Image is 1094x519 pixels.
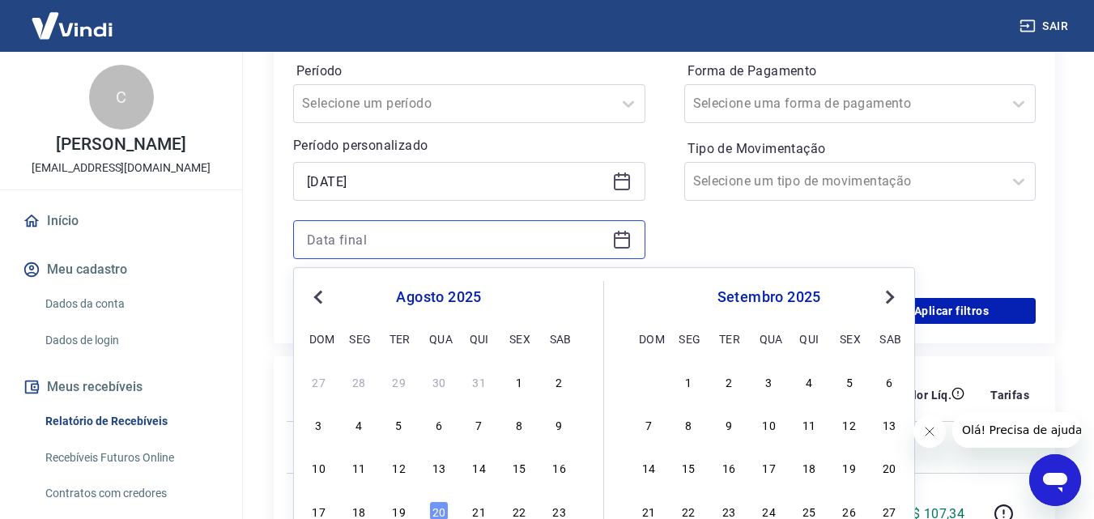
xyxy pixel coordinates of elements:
div: Choose sexta-feira, 15 de agosto de 2025 [509,457,529,477]
div: setembro 2025 [636,287,901,307]
div: Choose domingo, 3 de agosto de 2025 [309,415,329,434]
div: Choose sábado, 6 de setembro de 2025 [879,372,899,391]
div: qui [799,329,819,348]
button: Next Month [880,287,900,307]
div: Choose sexta-feira, 8 de agosto de 2025 [509,415,529,434]
div: Choose sexta-feira, 19 de setembro de 2025 [840,457,859,477]
div: Choose sexta-feira, 12 de setembro de 2025 [840,415,859,434]
div: Choose segunda-feira, 15 de setembro de 2025 [679,457,698,477]
div: Choose domingo, 7 de setembro de 2025 [639,415,658,434]
input: Data final [307,228,606,252]
button: Previous Month [309,287,328,307]
p: [EMAIL_ADDRESS][DOMAIN_NAME] [32,160,211,177]
div: qua [429,329,449,348]
div: Choose quarta-feira, 30 de julho de 2025 [429,372,449,391]
div: Choose quinta-feira, 11 de setembro de 2025 [799,415,819,434]
div: ter [389,329,409,348]
div: Choose sábado, 20 de setembro de 2025 [879,457,899,477]
button: Meu cadastro [19,252,223,287]
div: Choose terça-feira, 16 de setembro de 2025 [719,457,739,477]
iframe: Mensagem da empresa [952,412,1081,448]
a: Início [19,203,223,239]
button: Meus recebíveis [19,369,223,405]
div: Choose segunda-feira, 11 de agosto de 2025 [349,457,368,477]
a: Dados de login [39,324,223,357]
div: Choose segunda-feira, 8 de setembro de 2025 [679,415,698,434]
div: Choose segunda-feira, 4 de agosto de 2025 [349,415,368,434]
div: Choose quarta-feira, 17 de setembro de 2025 [760,457,779,477]
div: dom [639,329,658,348]
div: Choose domingo, 10 de agosto de 2025 [309,457,329,477]
div: Choose quinta-feira, 18 de setembro de 2025 [799,457,819,477]
a: Dados da conta [39,287,223,321]
div: sab [879,329,899,348]
a: Contratos com credores [39,477,223,510]
div: sex [840,329,859,348]
div: Choose sábado, 9 de agosto de 2025 [550,415,569,434]
label: Tipo de Movimentação [687,139,1033,159]
div: Choose sábado, 2 de agosto de 2025 [550,372,569,391]
label: Período [296,62,642,81]
iframe: Botão para abrir a janela de mensagens [1029,454,1081,506]
div: Choose terça-feira, 12 de agosto de 2025 [389,457,409,477]
div: Choose terça-feira, 5 de agosto de 2025 [389,415,409,434]
button: Sair [1016,11,1075,41]
div: seg [679,329,698,348]
div: C [89,65,154,130]
div: Choose quinta-feira, 4 de setembro de 2025 [799,372,819,391]
div: Choose quinta-feira, 14 de agosto de 2025 [470,457,489,477]
div: Choose quarta-feira, 10 de setembro de 2025 [760,415,779,434]
div: Choose terça-feira, 9 de setembro de 2025 [719,415,739,434]
iframe: Fechar mensagem [913,415,946,448]
div: Choose sábado, 16 de agosto de 2025 [550,457,569,477]
label: Forma de Pagamento [687,62,1033,81]
div: Choose quarta-feira, 13 de agosto de 2025 [429,457,449,477]
img: Vindi [19,1,125,50]
div: Choose sexta-feira, 1 de agosto de 2025 [509,372,529,391]
div: sex [509,329,529,348]
div: agosto 2025 [307,287,571,307]
div: qui [470,329,489,348]
div: dom [309,329,329,348]
div: Choose domingo, 27 de julho de 2025 [309,372,329,391]
a: Relatório de Recebíveis [39,405,223,438]
div: Choose quarta-feira, 6 de agosto de 2025 [429,415,449,434]
p: [PERSON_NAME] [56,136,185,153]
div: Choose sexta-feira, 5 de setembro de 2025 [840,372,859,391]
div: Choose domingo, 14 de setembro de 2025 [639,457,658,477]
div: Choose quinta-feira, 7 de agosto de 2025 [470,415,489,434]
div: qua [760,329,779,348]
input: Data inicial [307,169,606,194]
div: Choose segunda-feira, 1 de setembro de 2025 [679,372,698,391]
div: Choose terça-feira, 2 de setembro de 2025 [719,372,739,391]
span: Olá! Precisa de ajuda? [10,11,136,24]
button: Aplicar filtros [867,298,1036,324]
a: Recebíveis Futuros Online [39,441,223,474]
div: sab [550,329,569,348]
p: Período personalizado [293,136,645,155]
div: seg [349,329,368,348]
div: Choose sábado, 13 de setembro de 2025 [879,415,899,434]
div: Choose segunda-feira, 28 de julho de 2025 [349,372,368,391]
div: Choose terça-feira, 29 de julho de 2025 [389,372,409,391]
div: Choose quarta-feira, 3 de setembro de 2025 [760,372,779,391]
div: Choose domingo, 31 de agosto de 2025 [639,372,658,391]
p: Tarifas [990,387,1029,403]
div: Choose quinta-feira, 31 de julho de 2025 [470,372,489,391]
p: Valor Líq. [899,387,951,403]
div: ter [719,329,739,348]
